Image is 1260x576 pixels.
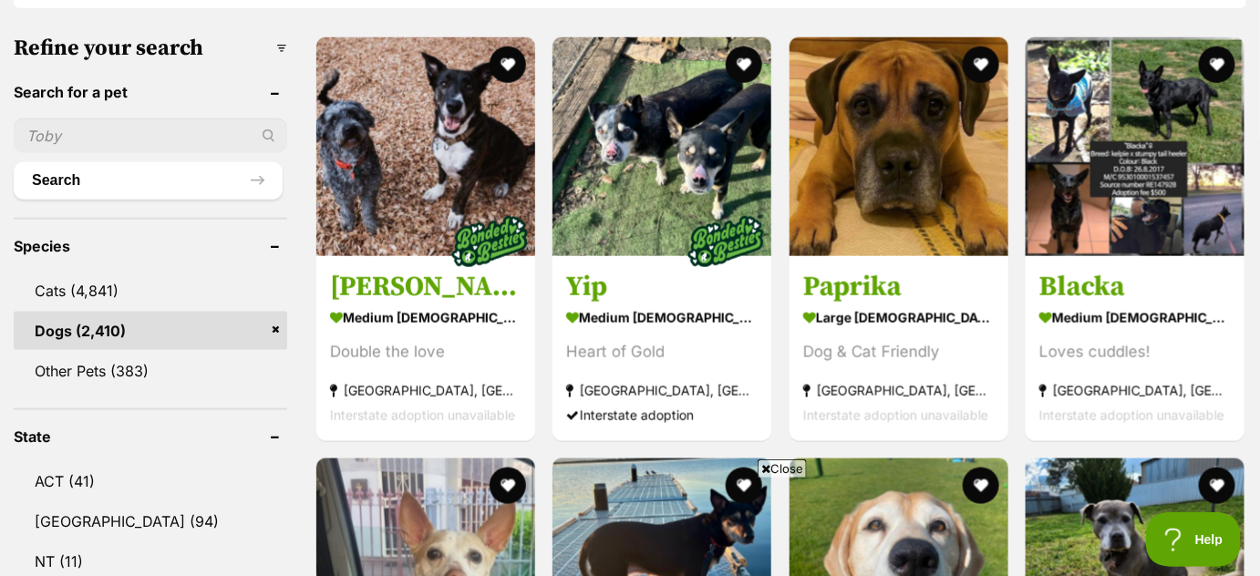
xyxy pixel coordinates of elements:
[803,270,995,304] h3: Paprika
[490,46,526,83] button: favourite
[1039,378,1231,403] strong: [GEOGRAPHIC_DATA], [GEOGRAPHIC_DATA]
[566,340,758,365] div: Heart of Gold
[727,468,763,504] button: favourite
[490,468,526,504] button: favourite
[963,46,999,83] button: favourite
[727,46,763,83] button: favourite
[14,352,287,390] a: Other Pets (383)
[790,37,1008,256] img: Paprika - Mastiff Dog
[14,162,283,199] button: Search
[14,428,287,445] header: State
[758,459,807,478] span: Close
[444,196,535,287] img: bonded besties
[566,304,758,331] strong: medium [DEMOGRAPHIC_DATA] Dog
[553,37,771,256] img: Yip - Australian Kelpie Dog
[14,502,287,540] a: [GEOGRAPHIC_DATA] (94)
[188,485,1072,567] iframe: Advertisement
[803,304,995,331] strong: large [DEMOGRAPHIC_DATA] Dog
[566,270,758,304] h3: Yip
[1199,46,1235,83] button: favourite
[14,84,287,100] header: Search for a pet
[14,36,287,61] h3: Refine your search
[681,196,772,287] img: bonded besties
[1146,512,1242,567] iframe: Help Scout Beacon - Open
[566,378,758,403] strong: [GEOGRAPHIC_DATA], [GEOGRAPHIC_DATA]
[14,118,287,153] input: Toby
[330,304,522,331] strong: medium [DEMOGRAPHIC_DATA] Dog
[316,37,535,256] img: Oscar and Annika Newhaven - Staffordshire Bull Terrier x Welsh Corgi (Cardigan) Dog
[803,378,995,403] strong: [GEOGRAPHIC_DATA], [GEOGRAPHIC_DATA]
[1026,37,1245,256] img: Blacka - Australian Kelpie x Australian Stumpy Tail Cattle Dog
[14,312,287,350] a: Dogs (2,410)
[1039,304,1231,331] strong: medium [DEMOGRAPHIC_DATA] Dog
[14,238,287,254] header: Species
[14,272,287,310] a: Cats (4,841)
[803,340,995,365] div: Dog & Cat Friendly
[330,270,522,304] h3: [PERSON_NAME] and [PERSON_NAME]
[1199,468,1235,504] button: favourite
[553,256,771,441] a: Yip medium [DEMOGRAPHIC_DATA] Dog Heart of Gold [GEOGRAPHIC_DATA], [GEOGRAPHIC_DATA] Interstate a...
[566,403,758,427] div: Interstate adoption
[330,340,522,365] div: Double the love
[316,256,535,441] a: [PERSON_NAME] and [PERSON_NAME] medium [DEMOGRAPHIC_DATA] Dog Double the love [GEOGRAPHIC_DATA], ...
[1039,407,1224,423] span: Interstate adoption unavailable
[1039,270,1231,304] h3: Blacka
[803,407,988,423] span: Interstate adoption unavailable
[963,468,999,504] button: favourite
[14,462,287,500] a: ACT (41)
[1039,340,1231,365] div: Loves cuddles!
[1026,256,1245,441] a: Blacka medium [DEMOGRAPHIC_DATA] Dog Loves cuddles! [GEOGRAPHIC_DATA], [GEOGRAPHIC_DATA] Intersta...
[330,407,515,423] span: Interstate adoption unavailable
[790,256,1008,441] a: Paprika large [DEMOGRAPHIC_DATA] Dog Dog & Cat Friendly [GEOGRAPHIC_DATA], [GEOGRAPHIC_DATA] Inte...
[330,378,522,403] strong: [GEOGRAPHIC_DATA], [GEOGRAPHIC_DATA]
